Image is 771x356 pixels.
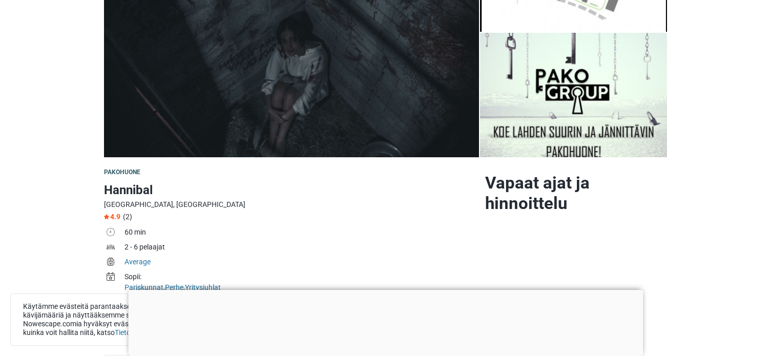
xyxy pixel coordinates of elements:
span: (2) [123,213,132,221]
img: Hannibal photo 5 [480,33,668,157]
h2: Vapaat ajat ja hinnoittelu [485,173,668,214]
a: Pariskunnat [124,283,163,291]
a: Hannibal photo 4 [480,33,668,157]
div: [GEOGRAPHIC_DATA], [GEOGRAPHIC_DATA] [104,199,477,210]
span: 4.9 [104,213,120,221]
td: , , [124,270,477,296]
a: Average [124,258,151,266]
div: Sopii: [124,271,477,282]
h1: Hannibal [104,181,477,199]
a: Yritysjuhlat [185,283,221,291]
span: Pakohuone [104,169,141,176]
td: 2 - 6 pelaajat [124,241,477,256]
img: Star [104,214,109,219]
a: Perhe [165,283,183,291]
td: 60 min [124,226,477,241]
iframe: Advertisement [128,290,643,353]
div: Käytämme evästeitä parantaaksemme palveluamme, mitataksemme kävijämääriä ja näyttääksemme sinulle... [10,294,318,346]
a: Tietosuojakäytäntömme [115,328,193,337]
